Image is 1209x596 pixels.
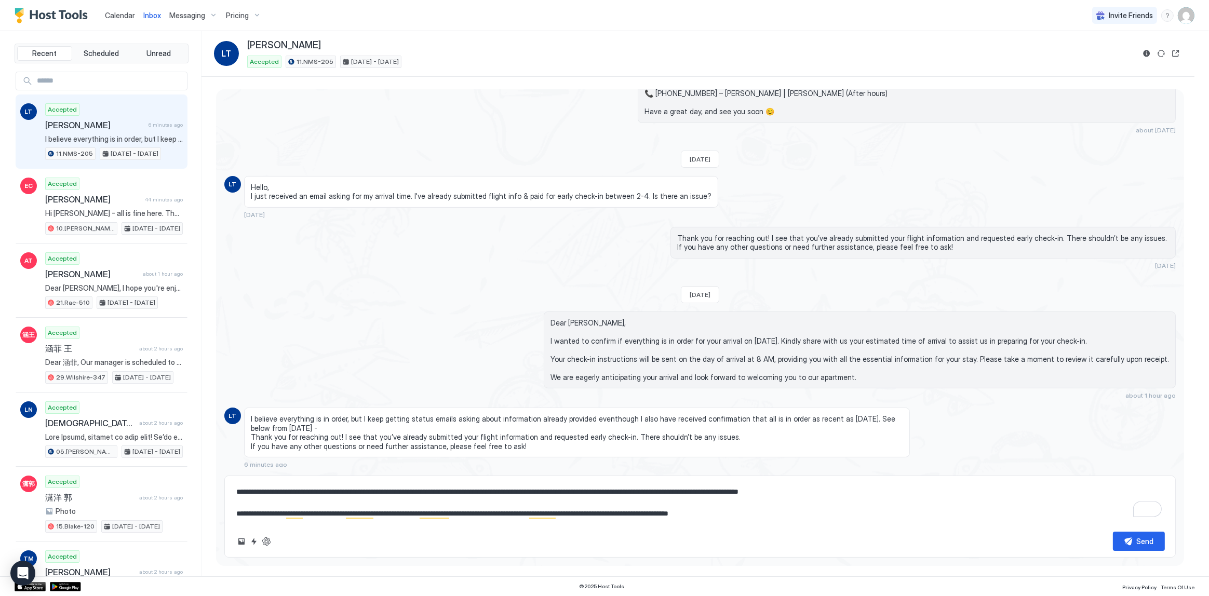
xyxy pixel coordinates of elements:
span: Inbox [143,11,161,20]
span: about 1 hour ago [1125,391,1176,399]
span: Recent [32,49,57,58]
div: tab-group [15,44,189,63]
span: Accepted [48,477,77,486]
span: about [DATE] [1136,126,1176,134]
span: Scheduled [84,49,119,58]
span: about 2 hours ago [139,419,183,426]
a: Privacy Policy [1122,581,1157,592]
span: Hi [PERSON_NAME] - all is fine here. Thank you for asking. [45,209,183,218]
span: I believe everything is in order, but I keep getting status emails asking about information alrea... [251,414,903,451]
span: Accepted [48,179,77,188]
span: [DATE] - [DATE] [108,298,155,307]
div: User profile [1178,7,1194,24]
span: 15.Blake-120 [56,522,95,531]
span: Calendar [105,11,135,20]
span: [PERSON_NAME] [45,567,135,577]
span: [DATE] [1155,262,1176,269]
span: 潇郭 [22,479,35,489]
span: Pricing [226,11,249,20]
span: about 2 hours ago [139,494,183,501]
span: about 2 hours ago [139,345,183,352]
span: Invite Friends [1109,11,1153,20]
span: [DATE] - [DATE] [351,57,399,66]
a: Host Tools Logo [15,8,92,23]
span: LT [229,411,237,421]
span: 05.[PERSON_NAME]-617 [56,447,115,456]
button: Open reservation [1170,47,1182,60]
span: 11.NMS-205 [297,57,333,66]
a: Google Play Store [50,582,81,591]
span: EC [24,181,33,191]
div: menu [1161,9,1174,22]
span: 21.Rae-510 [56,298,90,307]
span: Dear [PERSON_NAME], I hope you're enjoying your stay with us. Just checking in to see if everythi... [45,283,183,293]
button: Upload image [235,535,248,548]
a: Terms Of Use [1161,581,1194,592]
button: Quick reply [248,535,260,548]
span: [DEMOGRAPHIC_DATA][PERSON_NAME] [45,418,135,428]
span: [PERSON_NAME] [45,120,144,130]
a: Calendar [105,10,135,21]
span: LN [24,405,33,414]
span: AT [24,256,33,265]
button: Unread [131,46,186,61]
span: Lore Ipsumd, sitamet co adip elit! Se’do eiusmod te inci utl! Etdol ma ali eni adminimveni qui’no... [45,432,183,442]
span: Accepted [48,403,77,412]
span: 潇洋 郭 [45,492,135,503]
span: Terms Of Use [1161,584,1194,590]
span: Hello, I just received an email asking for my arrival time. I've already submitted flight info & ... [251,183,711,201]
span: [PERSON_NAME] [45,269,139,279]
div: Open Intercom Messenger [10,561,35,586]
span: Dear [PERSON_NAME], I wanted to confirm if everything is in order for your arrival on [DATE]. Kin... [550,318,1169,382]
span: LT [229,180,237,189]
span: 6 minutes ago [149,121,183,128]
span: [DATE] [244,211,265,219]
span: [DATE] - [DATE] [112,522,160,531]
span: 6 minutes ago [244,460,287,468]
span: 11.NMS-205 [56,149,93,158]
span: © 2025 Host Tools [579,583,624,590]
span: Accepted [48,105,77,114]
span: 涵王 [22,330,35,340]
span: 10.[PERSON_NAME]-203 [56,224,115,233]
span: TM [23,554,34,563]
a: App Store [15,582,46,591]
span: Privacy Policy [1122,584,1157,590]
button: Scheduled [74,46,129,61]
span: Accepted [48,552,77,561]
span: Dear 涵菲, Our manager is scheduled to come [DATE] at 12 PM to bring new lightbulbs. Please confirm... [45,358,183,367]
textarea: To enrich screen reader interactions, please activate Accessibility in Grammarly extension settings [235,482,1165,523]
button: ChatGPT Auto Reply [260,535,273,548]
span: [DATE] - [DATE] [132,224,180,233]
span: Accepted [48,328,77,337]
button: Reservation information [1140,47,1153,60]
span: LT [222,47,232,60]
span: Unread [146,49,171,58]
a: Inbox [143,10,161,21]
span: LT [25,107,33,116]
span: [DATE] [690,155,710,163]
span: Thank you for reaching out! I see that you’ve already submitted your flight information and reque... [677,234,1169,252]
span: 29.Wilshire-347 [56,373,105,382]
span: 涵菲 王 [45,343,135,354]
span: I believe everything is in order, but I keep getting status emails asking about information alrea... [45,134,183,144]
span: [DATE] - [DATE] [123,373,171,382]
div: Send [1137,536,1154,547]
button: Recent [17,46,72,61]
button: Sync reservation [1155,47,1167,60]
span: [DATE] - [DATE] [111,149,158,158]
input: Input Field [33,72,187,90]
span: [PERSON_NAME] [45,194,141,205]
span: [DATE] - [DATE] [132,447,180,456]
span: Accepted [48,254,77,263]
span: 44 minutes ago [145,196,183,203]
span: Photo [56,507,76,516]
span: Accepted [250,57,279,66]
span: about 2 hours ago [139,568,183,575]
span: about 1 hour ago [143,270,183,277]
button: Send [1113,532,1165,551]
span: [PERSON_NAME] [247,39,321,51]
